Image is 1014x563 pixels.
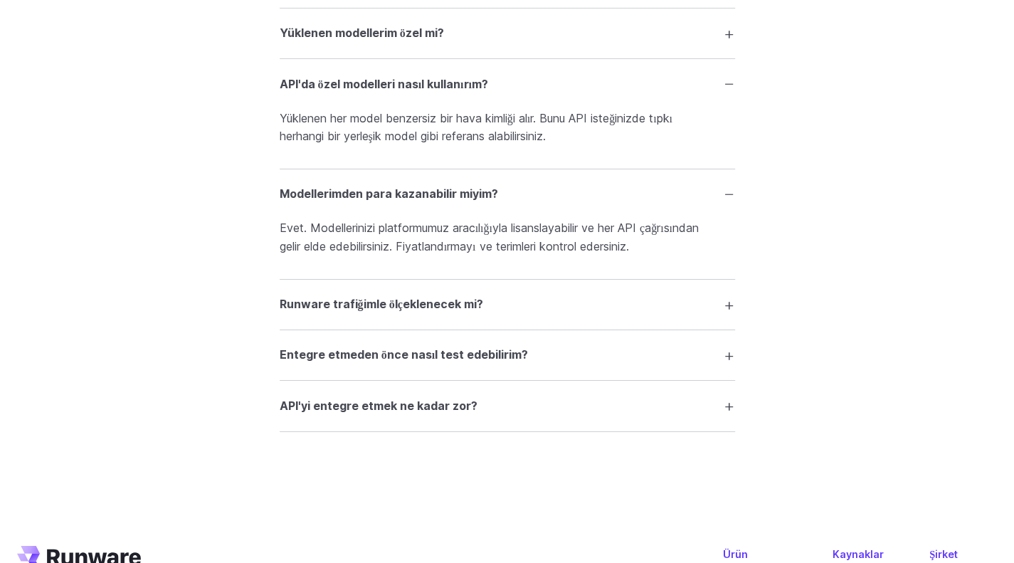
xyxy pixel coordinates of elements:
summary: Yüklenen modellerim özel mi? [280,20,735,47]
xt-trans: API'da özel modelleri nasıl kullanırım? [280,77,488,91]
xt-trans: Runware trafiğimle ölçeklenecek mi? [280,297,483,311]
summary: Runware trafiğimle ölçeklenecek mi? [280,291,735,318]
xt-trans: Ürün [723,548,748,560]
summary: API'yi entegre etmek ne kadar zor? [280,392,735,419]
xt-trans: Evet. Modellerinizi platformumuz aracılığıyla lisanslayabilir ve her API çağrısından gelir elde e... [280,221,699,253]
xt-trans: API'yi entegre etmek ne kadar zor? [280,399,477,413]
xt-trans: Kaynaklar [833,548,884,560]
summary: Entegre etmeden önce nasıl test edebilirim? [280,342,735,369]
xt-trans: Modellerimden para kazanabilir miyim? [280,186,498,201]
summary: Modellerimden para kazanabilir miyim? [280,181,735,208]
xt-trans: Yüklenen her model benzersiz bir hava kimliği alır. Bunu API isteğinizde tıpkı herhangi bir yerle... [280,111,672,144]
xt-trans: Entegre etmeden önce nasıl test edebilirim? [280,347,528,362]
xt-trans: Şirket [929,548,958,560]
summary: API'da özel modelleri nasıl kullanırım? [280,70,735,98]
xt-trans: Yüklenen modellerim özel mi? [280,26,444,40]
